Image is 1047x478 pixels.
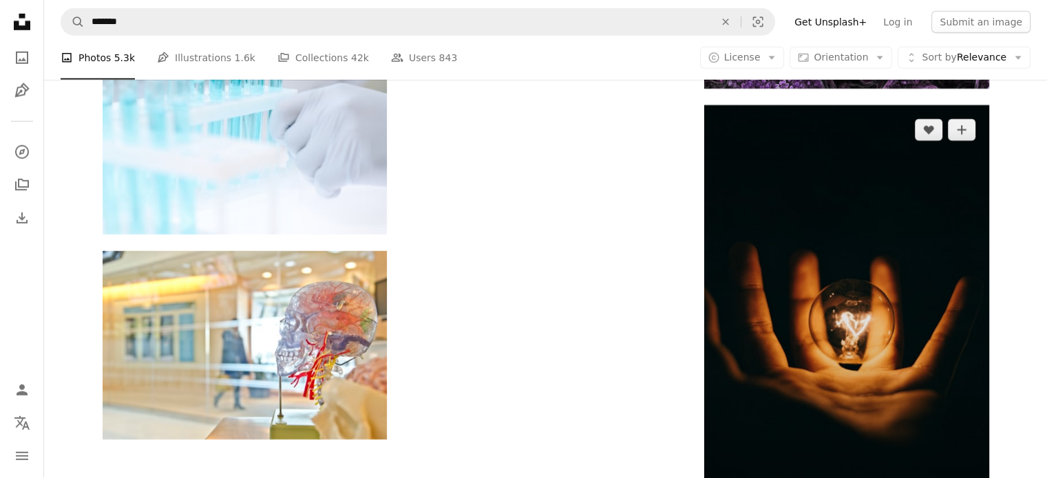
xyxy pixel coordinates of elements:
a: Collections [8,171,36,199]
a: Log in [875,11,920,33]
span: 843 [439,50,458,65]
button: Search Unsplash [61,9,85,35]
span: 1.6k [235,50,255,65]
a: Collections 42k [277,36,369,80]
a: Users 843 [391,36,457,80]
span: Relevance [922,51,1006,65]
span: 42k [351,50,369,65]
button: Submit an image [931,11,1030,33]
button: License [700,47,785,69]
button: Like [915,119,942,141]
a: Download History [8,204,36,232]
a: Photos [8,44,36,72]
span: Orientation [814,52,868,63]
a: Log in / Sign up [8,376,36,404]
button: Add to Collection [948,119,975,141]
img: selective focus phot of artificial human skull [103,251,387,439]
a: Home — Unsplash [8,8,36,39]
a: Illustrations 1.6k [157,36,255,80]
button: Language [8,409,36,437]
a: Get Unsplash+ [786,11,875,33]
span: Sort by [922,52,956,63]
button: Menu [8,442,36,470]
button: Orientation [790,47,892,69]
button: Clear [710,9,741,35]
button: Sort byRelevance [898,47,1030,69]
button: Visual search [741,9,774,35]
a: Illustrations [8,77,36,105]
a: clear glass bulb on human palm [704,312,988,324]
a: Explore [8,138,36,166]
span: License [724,52,761,63]
form: Find visuals sitewide [61,8,775,36]
a: selective focus phot of artificial human skull [103,338,387,351]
